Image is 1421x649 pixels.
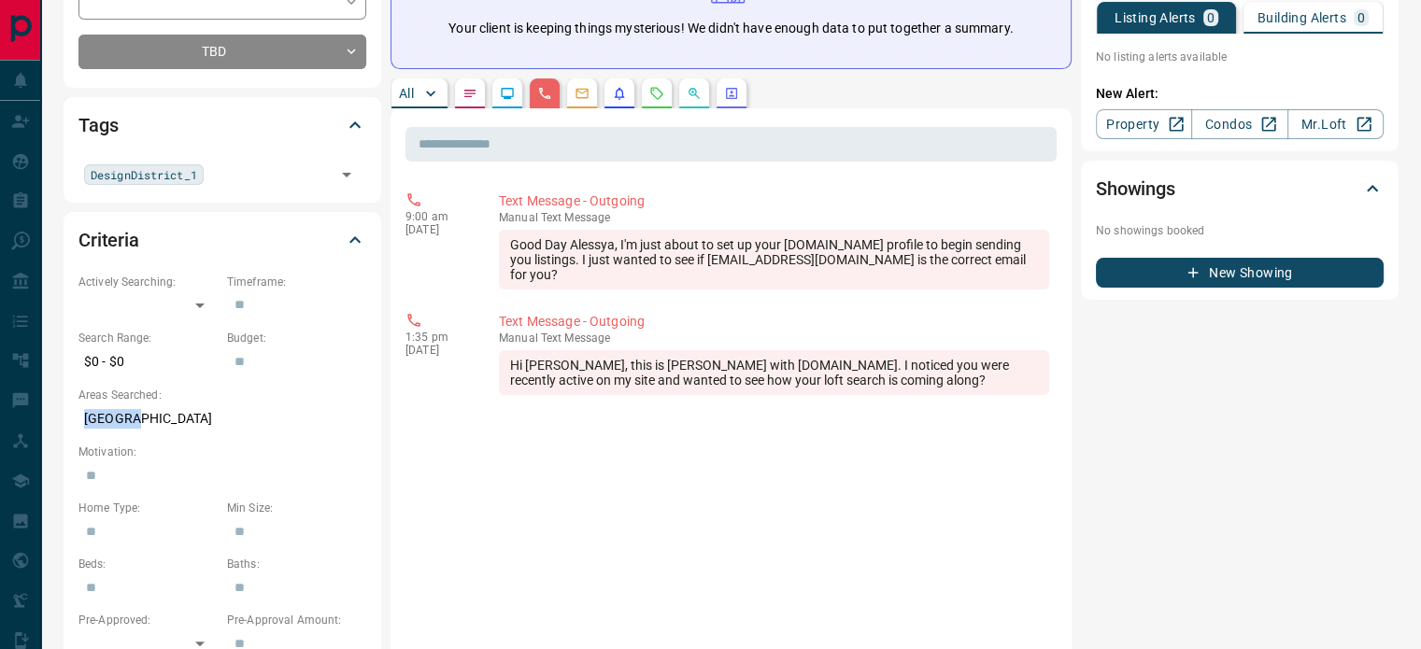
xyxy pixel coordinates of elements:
p: Timeframe: [227,274,366,290]
p: 1:35 pm [405,331,471,344]
div: Good Day Alessya, I'm just about to set up your [DOMAIN_NAME] profile to begin sending you listin... [499,230,1049,289]
p: Text Message [499,332,1049,345]
a: Mr.Loft [1287,109,1384,139]
p: No showings booked [1096,222,1384,239]
p: Your client is keeping things mysterious! We didn't have enough data to put together a summary. [448,19,1013,38]
p: 9:00 am [405,210,471,223]
p: Text Message - Outgoing [499,191,1049,211]
button: Open [334,162,360,188]
svg: Requests [649,86,664,101]
p: Actively Searching: [78,274,218,290]
p: Listing Alerts [1115,11,1196,24]
p: Text Message - Outgoing [499,312,1049,332]
p: 0 [1207,11,1215,24]
svg: Lead Browsing Activity [500,86,515,101]
p: Areas Searched: [78,387,366,403]
p: Pre-Approval Amount: [227,612,366,628]
div: TBD [78,35,366,69]
p: Motivation: [78,444,366,460]
p: No listing alerts available [1096,49,1384,65]
p: Budget: [227,330,366,346]
div: Showings [1096,166,1384,211]
svg: Calls [537,86,552,101]
h2: Criteria [78,225,139,255]
p: [DATE] [405,344,471,357]
p: Baths: [227,556,366,572]
svg: Opportunities [687,86,702,101]
p: Beds: [78,556,218,572]
h2: Showings [1096,174,1175,204]
div: Criteria [78,218,366,262]
span: DesignDistrict_1 [91,165,197,184]
p: Building Alerts [1258,11,1346,24]
p: All [399,87,414,100]
svg: Agent Actions [724,86,739,101]
div: Hi [PERSON_NAME], this is [PERSON_NAME] with [DOMAIN_NAME]. I noticed you were recently active on... [499,350,1049,395]
span: manual [499,332,538,345]
p: Min Size: [227,500,366,516]
div: Tags [78,103,366,148]
p: [DATE] [405,223,471,236]
svg: Listing Alerts [612,86,627,101]
p: Text Message [499,211,1049,224]
span: manual [499,211,538,224]
p: [GEOGRAPHIC_DATA] [78,403,366,434]
button: New Showing [1096,258,1384,288]
p: 0 [1357,11,1365,24]
p: Search Range: [78,330,218,346]
h2: Tags [78,110,118,140]
p: Pre-Approved: [78,612,218,628]
a: Property [1096,109,1192,139]
a: Condos [1191,109,1287,139]
p: Home Type: [78,500,218,516]
svg: Emails [575,86,590,101]
p: New Alert: [1096,84,1384,104]
svg: Notes [462,86,477,101]
p: $0 - $0 [78,346,218,377]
